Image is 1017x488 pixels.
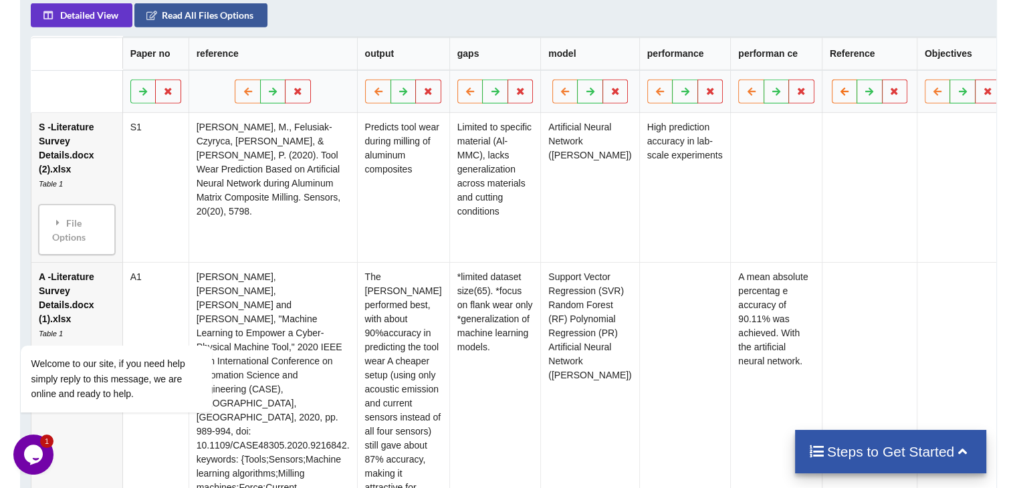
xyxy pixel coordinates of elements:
[730,37,822,70] th: performan ce
[639,113,731,262] td: High prediction accuracy in lab-scale experiments
[449,37,541,70] th: gaps
[13,435,56,475] iframe: chat widget
[43,209,111,251] div: File Options
[122,113,189,262] td: S1
[13,225,254,428] iframe: chat widget
[31,113,122,262] td: S -Literature Survey Details.docx (2).xlsx
[822,37,917,70] th: Reference
[449,113,541,262] td: Limited to specific material (Al-MMC), lacks generalization across materials and cutting conditions
[134,3,267,27] button: Read All Files Options
[639,37,731,70] th: performance
[39,180,63,188] i: Table 1
[189,37,357,70] th: reference
[917,37,1008,70] th: Objectives
[357,37,449,70] th: output
[540,37,639,70] th: model
[357,113,449,262] td: Predicts tool wear during milling of aluminum composites
[808,443,974,460] h4: Steps to Get Started
[122,37,189,70] th: Paper no
[31,3,132,27] button: Detailed View
[189,113,357,262] td: [PERSON_NAME], M., Felusiak-Czyryca, [PERSON_NAME], & [PERSON_NAME], P. (2020). Tool Wear Predict...
[540,113,639,262] td: Artificial Neural Network ([PERSON_NAME])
